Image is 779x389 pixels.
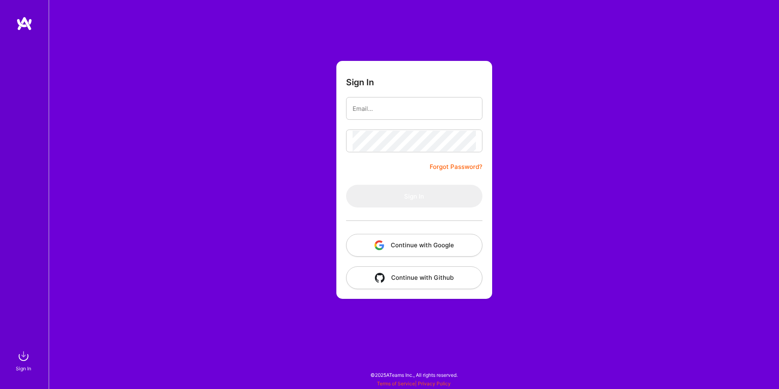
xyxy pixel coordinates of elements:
[346,266,482,289] button: Continue with Github
[15,348,32,364] img: sign in
[418,380,451,387] a: Privacy Policy
[353,98,476,119] input: Email...
[375,273,385,283] img: icon
[346,77,374,87] h3: Sign In
[17,348,32,373] a: sign inSign In
[430,162,482,172] a: Forgot Password?
[377,380,451,387] span: |
[374,240,384,250] img: icon
[377,380,415,387] a: Terms of Service
[16,16,32,31] img: logo
[346,234,482,257] button: Continue with Google
[49,365,779,385] div: © 2025 ATeams Inc., All rights reserved.
[346,185,482,207] button: Sign In
[16,364,31,373] div: Sign In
